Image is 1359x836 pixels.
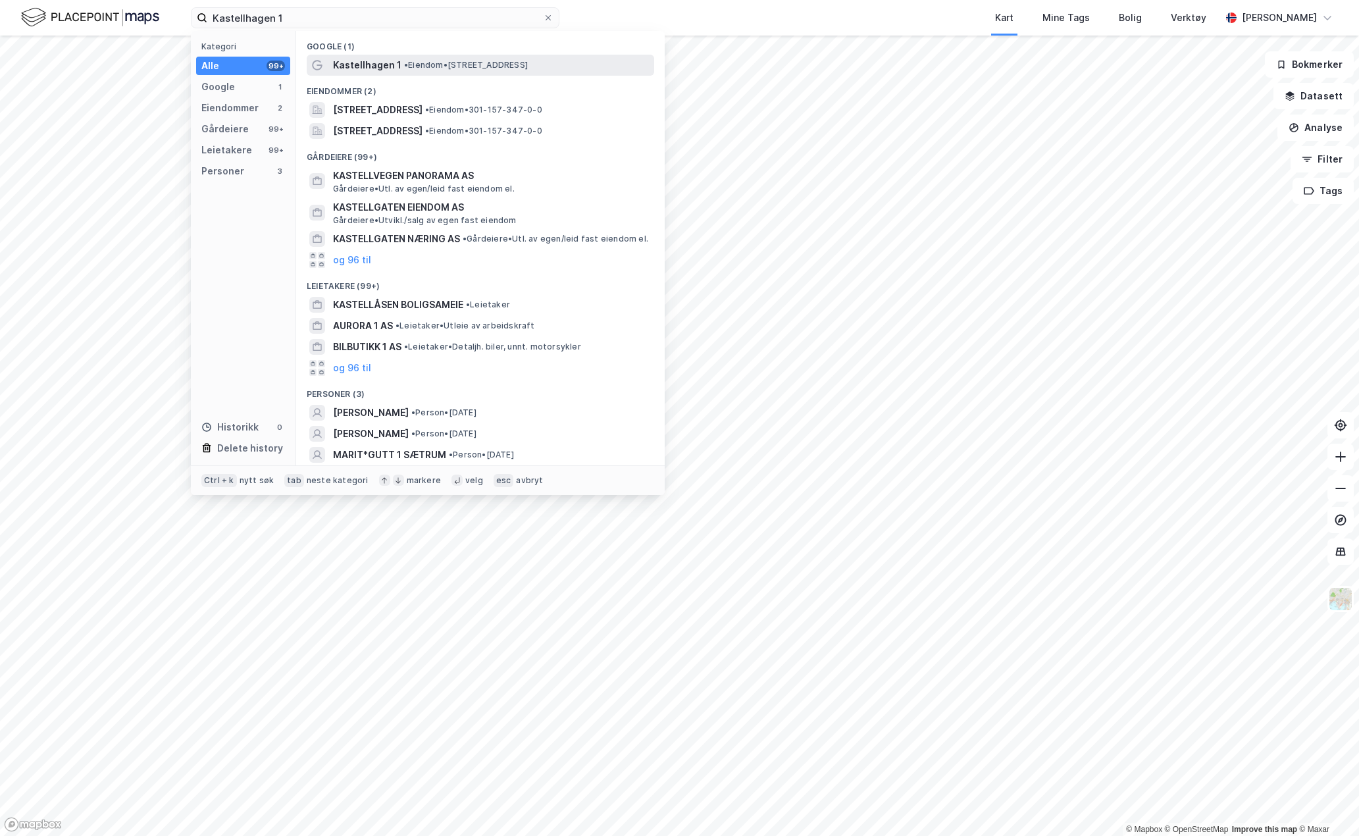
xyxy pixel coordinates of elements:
[494,474,514,487] div: esc
[1232,825,1297,834] a: Improve this map
[425,105,542,115] span: Eiendom • 301-157-347-0-0
[1277,115,1354,141] button: Analyse
[267,145,285,155] div: 99+
[296,142,665,165] div: Gårdeiere (99+)
[333,199,649,215] span: KASTELLGATEN EIENDOM AS
[1119,10,1142,26] div: Bolig
[201,419,259,435] div: Historikk
[1242,10,1317,26] div: [PERSON_NAME]
[463,234,467,244] span: •
[1171,10,1206,26] div: Verktøy
[284,474,304,487] div: tab
[4,817,62,832] a: Mapbox homepage
[240,475,274,486] div: nytt søk
[274,166,285,176] div: 3
[1165,825,1229,834] a: OpenStreetMap
[201,58,219,74] div: Alle
[466,300,510,310] span: Leietaker
[296,271,665,294] div: Leietakere (99+)
[201,121,249,137] div: Gårdeiere
[1042,10,1090,26] div: Mine Tags
[1291,146,1354,172] button: Filter
[449,450,453,459] span: •
[1273,83,1354,109] button: Datasett
[449,450,514,460] span: Person • [DATE]
[333,168,649,184] span: KASTELLVEGEN PANORAMA AS
[1293,178,1354,204] button: Tags
[411,429,476,439] span: Person • [DATE]
[296,379,665,402] div: Personer (3)
[201,474,237,487] div: Ctrl + k
[201,79,235,95] div: Google
[201,163,244,179] div: Personer
[425,126,542,136] span: Eiendom • 301-157-347-0-0
[995,10,1013,26] div: Kart
[407,475,441,486] div: markere
[404,60,408,70] span: •
[274,422,285,432] div: 0
[307,475,369,486] div: neste kategori
[425,126,429,136] span: •
[333,339,401,355] span: BILBUTIKK 1 AS
[333,447,446,463] span: MARIT*GUTT 1 SÆTRUM
[333,184,515,194] span: Gårdeiere • Utl. av egen/leid fast eiendom el.
[1265,51,1354,78] button: Bokmerker
[404,342,581,352] span: Leietaker • Detaljh. biler, unnt. motorsykler
[333,57,401,73] span: Kastellhagen 1
[333,231,460,247] span: KASTELLGATEN NÆRING AS
[1293,773,1359,836] iframe: Chat Widget
[396,321,535,331] span: Leietaker • Utleie av arbeidskraft
[274,103,285,113] div: 2
[21,6,159,29] img: logo.f888ab2527a4732fd821a326f86c7f29.svg
[516,475,543,486] div: avbryt
[1328,587,1353,612] img: Z
[207,8,543,28] input: Søk på adresse, matrikkel, gårdeiere, leietakere eller personer
[404,60,528,70] span: Eiendom • [STREET_ADDRESS]
[411,407,476,418] span: Person • [DATE]
[463,234,648,244] span: Gårdeiere • Utl. av egen/leid fast eiendom el.
[201,41,290,51] div: Kategori
[333,426,409,442] span: [PERSON_NAME]
[201,142,252,158] div: Leietakere
[333,252,371,268] button: og 96 til
[333,102,423,118] span: [STREET_ADDRESS]
[396,321,399,330] span: •
[425,105,429,115] span: •
[466,300,470,309] span: •
[274,82,285,92] div: 1
[1126,825,1162,834] a: Mapbox
[296,31,665,55] div: Google (1)
[267,61,285,71] div: 99+
[333,297,463,313] span: KASTELLÅSEN BOLIGSAMEIE
[333,123,423,139] span: [STREET_ADDRESS]
[333,215,517,226] span: Gårdeiere • Utvikl./salg av egen fast eiendom
[201,100,259,116] div: Eiendommer
[465,475,483,486] div: velg
[296,76,665,99] div: Eiendommer (2)
[267,124,285,134] div: 99+
[411,407,415,417] span: •
[1293,773,1359,836] div: Kontrollprogram for chat
[411,429,415,438] span: •
[217,440,283,456] div: Delete history
[333,318,393,334] span: AURORA 1 AS
[404,342,408,352] span: •
[333,405,409,421] span: [PERSON_NAME]
[333,360,371,376] button: og 96 til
